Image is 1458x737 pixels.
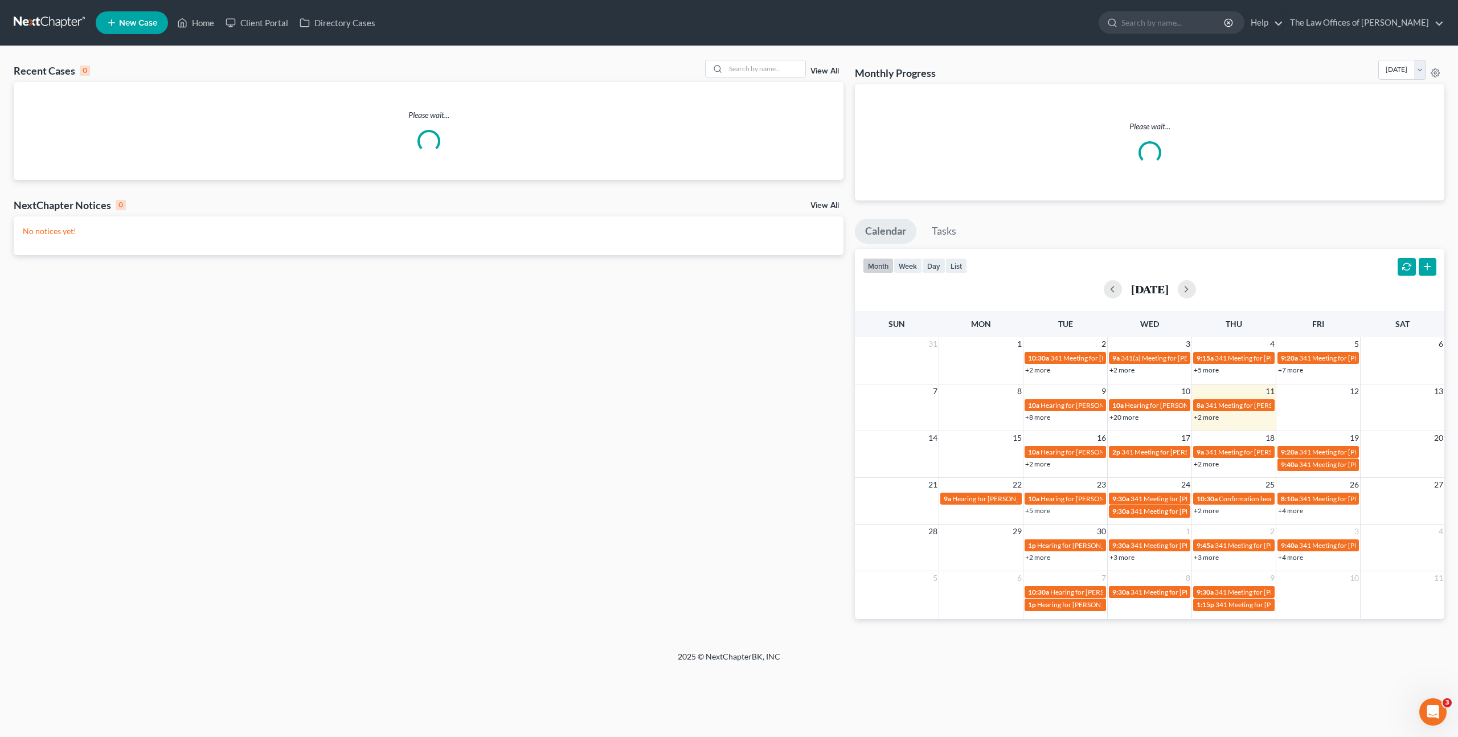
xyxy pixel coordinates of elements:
[1100,384,1107,398] span: 9
[1443,698,1452,707] span: 3
[1419,698,1447,726] iframe: Intercom live chat
[863,258,894,273] button: month
[1194,366,1219,374] a: +5 more
[1284,13,1444,33] a: The Law Offices of [PERSON_NAME]
[14,109,843,121] p: Please wait...
[1109,366,1135,374] a: +2 more
[1125,401,1274,410] span: Hearing for [PERSON_NAME] & [PERSON_NAME]
[1299,448,1402,456] span: 341 Meeting for [PERSON_NAME]
[855,219,916,244] a: Calendar
[1281,448,1298,456] span: 9:20a
[1349,431,1360,445] span: 19
[1215,600,1318,609] span: 341 Meeting for [PERSON_NAME]
[1197,494,1218,503] span: 10:30a
[1194,413,1219,421] a: +2 more
[1197,541,1214,550] span: 9:45a
[171,13,220,33] a: Home
[1121,354,1231,362] span: 341(a) Meeting for [PERSON_NAME]
[1197,401,1204,410] span: 8a
[1016,571,1023,585] span: 6
[1028,448,1039,456] span: 10a
[1281,354,1298,362] span: 9:20a
[1197,600,1214,609] span: 1:15p
[927,431,939,445] span: 14
[1281,460,1298,469] span: 9:40a
[1112,448,1120,456] span: 2p
[1245,13,1283,33] a: Help
[1041,448,1129,456] span: Hearing for [PERSON_NAME]
[1131,541,1233,550] span: 341 Meeting for [PERSON_NAME]
[726,60,805,77] input: Search by name...
[1011,431,1023,445] span: 15
[1185,337,1191,351] span: 3
[1025,413,1050,421] a: +8 more
[1180,384,1191,398] span: 10
[1096,431,1107,445] span: 16
[1028,600,1036,609] span: 1p
[1016,384,1023,398] span: 8
[1025,460,1050,468] a: +2 more
[1096,525,1107,538] span: 30
[1194,460,1219,468] a: +2 more
[922,258,945,273] button: day
[1349,571,1360,585] span: 10
[1205,401,1368,410] span: 341 Meeting for [PERSON_NAME] & [PERSON_NAME]
[80,65,90,76] div: 0
[1437,337,1444,351] span: 6
[1437,525,1444,538] span: 4
[1197,354,1214,362] span: 9:15a
[952,494,1101,503] span: Hearing for [PERSON_NAME] & [PERSON_NAME]
[1215,541,1378,550] span: 341 Meeting for [PERSON_NAME] & [PERSON_NAME]
[927,525,939,538] span: 28
[1278,506,1303,515] a: +4 more
[1299,494,1402,503] span: 341 Meeting for [PERSON_NAME]
[1433,571,1444,585] span: 11
[1299,460,1402,469] span: 341 Meeting for [PERSON_NAME]
[220,13,294,33] a: Client Portal
[810,202,839,210] a: View All
[1131,588,1233,596] span: 341 Meeting for [PERSON_NAME]
[1299,354,1402,362] span: 341 Meeting for [PERSON_NAME]
[1353,525,1360,538] span: 3
[1264,384,1276,398] span: 11
[1278,553,1303,562] a: +4 more
[1185,571,1191,585] span: 8
[14,198,126,212] div: NextChapter Notices
[1112,494,1129,503] span: 9:30a
[1100,571,1107,585] span: 7
[1226,319,1242,329] span: Thu
[119,19,157,27] span: New Case
[1096,478,1107,492] span: 23
[1349,384,1360,398] span: 12
[1112,588,1129,596] span: 9:30a
[1269,571,1276,585] span: 9
[932,384,939,398] span: 7
[1011,525,1023,538] span: 29
[1269,525,1276,538] span: 2
[1349,478,1360,492] span: 26
[1281,494,1298,503] span: 8:10a
[1278,366,1303,374] a: +7 more
[1395,319,1410,329] span: Sat
[1112,541,1129,550] span: 9:30a
[1025,366,1050,374] a: +2 more
[1028,541,1036,550] span: 1p
[1197,588,1214,596] span: 9:30a
[1194,553,1219,562] a: +3 more
[1131,283,1169,295] h2: [DATE]
[1433,384,1444,398] span: 13
[1180,431,1191,445] span: 17
[1028,401,1039,410] span: 10a
[1028,494,1039,503] span: 10a
[1112,507,1129,515] span: 9:30a
[1281,541,1298,550] span: 9:40a
[944,494,951,503] span: 9a
[1180,478,1191,492] span: 24
[1140,319,1159,329] span: Wed
[1109,413,1138,421] a: +20 more
[1312,319,1324,329] span: Fri
[1197,448,1204,456] span: 9a
[1269,337,1276,351] span: 4
[1025,553,1050,562] a: +2 more
[1264,431,1276,445] span: 18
